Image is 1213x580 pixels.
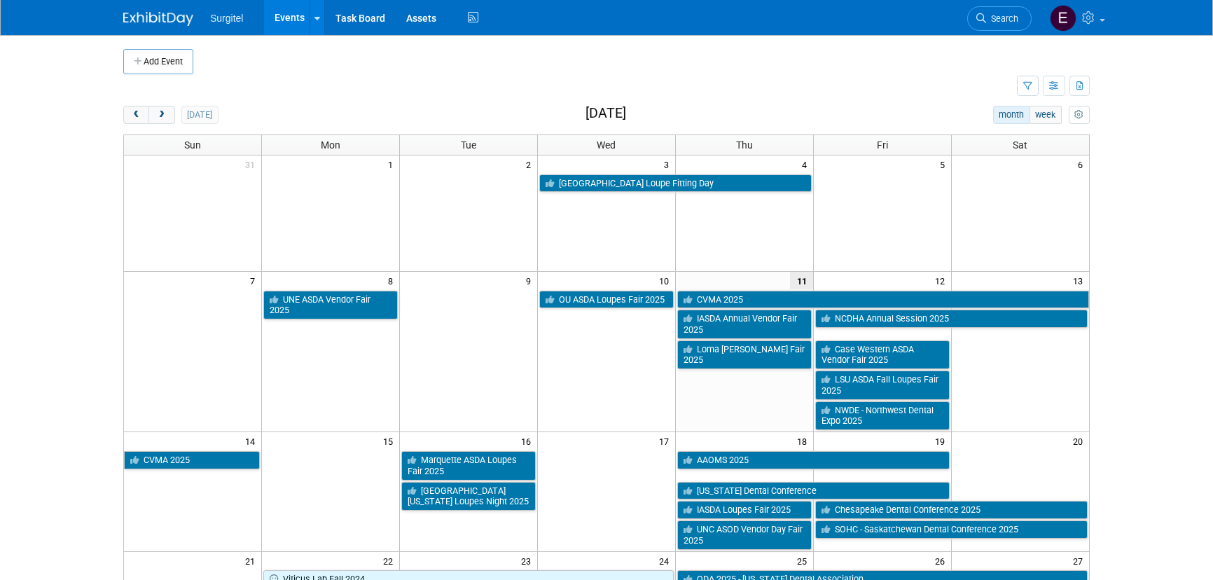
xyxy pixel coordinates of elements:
[790,272,813,289] span: 11
[967,6,1032,31] a: Search
[736,139,753,151] span: Thu
[1072,552,1089,569] span: 27
[1072,272,1089,289] span: 13
[677,482,950,500] a: [US_STATE] Dental Conference
[387,156,399,173] span: 1
[815,520,1088,539] a: SOHC - Saskatchewan Dental Conference 2025
[123,12,193,26] img: ExhibitDay
[244,552,261,569] span: 21
[1069,106,1090,124] button: myCustomButton
[815,340,950,369] a: Case Western ASDA Vendor Fair 2025
[815,501,1088,519] a: Chesapeake Dental Conference 2025
[123,49,193,74] button: Add Event
[461,139,476,151] span: Tue
[663,156,675,173] span: 3
[986,13,1018,24] span: Search
[1072,432,1089,450] span: 20
[123,106,149,124] button: prev
[677,340,812,369] a: Loma [PERSON_NAME] Fair 2025
[382,552,399,569] span: 22
[539,291,674,309] a: OU ASDA Loupes Fair 2025
[148,106,174,124] button: next
[658,272,675,289] span: 10
[401,482,536,511] a: [GEOGRAPHIC_DATA][US_STATE] Loupes Night 2025
[815,310,1088,328] a: NCDHA Annual Session 2025
[597,139,616,151] span: Wed
[934,552,951,569] span: 26
[815,401,950,430] a: NWDE - Northwest Dental Expo 2025
[677,310,812,338] a: IASDA Annual Vendor Fair 2025
[1074,111,1083,120] i: Personalize Calendar
[677,520,812,549] a: UNC ASOD Vendor Day Fair 2025
[181,106,219,124] button: [DATE]
[934,432,951,450] span: 19
[677,501,812,519] a: IASDA Loupes Fair 2025
[993,106,1030,124] button: month
[658,552,675,569] span: 24
[800,156,813,173] span: 4
[184,139,201,151] span: Sun
[677,451,950,469] a: AAOMS 2025
[658,432,675,450] span: 17
[321,139,340,151] span: Mon
[938,156,951,173] span: 5
[382,432,399,450] span: 15
[1050,5,1076,32] img: Event Coordinator
[210,13,243,24] span: Surgitel
[525,156,537,173] span: 2
[1013,139,1027,151] span: Sat
[677,291,1089,309] a: CVMA 2025
[401,451,536,480] a: Marquette ASDA Loupes Fair 2025
[585,106,626,121] h2: [DATE]
[520,432,537,450] span: 16
[244,432,261,450] span: 14
[877,139,888,151] span: Fri
[244,156,261,173] span: 31
[796,552,813,569] span: 25
[1076,156,1089,173] span: 6
[815,371,950,399] a: LSU ASDA Fall Loupes Fair 2025
[520,552,537,569] span: 23
[796,432,813,450] span: 18
[525,272,537,289] span: 9
[249,272,261,289] span: 7
[539,174,812,193] a: [GEOGRAPHIC_DATA] Loupe Fitting Day
[387,272,399,289] span: 8
[263,291,398,319] a: UNE ASDA Vendor Fair 2025
[124,451,260,469] a: CVMA 2025
[934,272,951,289] span: 12
[1030,106,1062,124] button: week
